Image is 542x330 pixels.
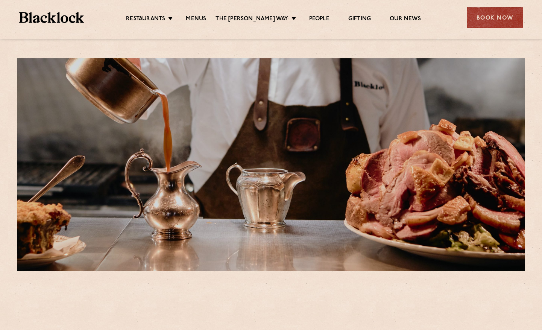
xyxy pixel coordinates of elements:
a: The [PERSON_NAME] Way [216,15,288,24]
a: People [309,15,329,24]
div: Book Now [467,7,523,28]
a: Our News [390,15,421,24]
img: BL_Textured_Logo-footer-cropped.svg [19,12,84,23]
a: Gifting [348,15,371,24]
a: Menus [186,15,206,24]
a: Restaurants [126,15,165,24]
